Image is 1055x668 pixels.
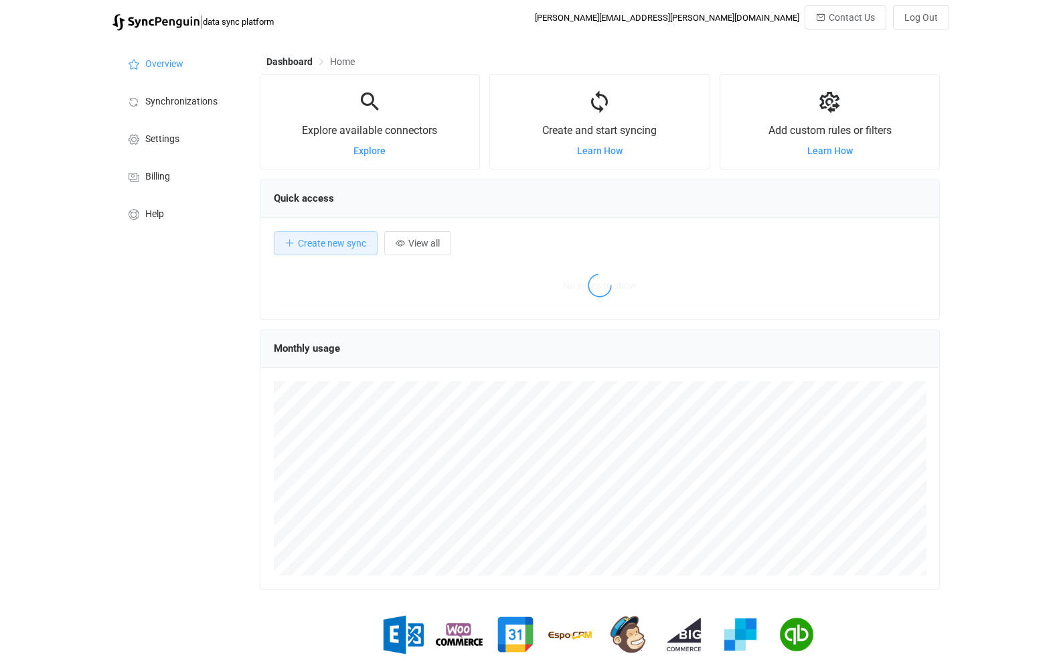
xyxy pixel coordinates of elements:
button: View all [384,231,451,255]
a: Help [112,194,246,232]
span: Billing [145,172,170,182]
img: exchange.png [380,611,426,658]
span: Dashboard [266,56,313,67]
span: Help [145,209,164,220]
div: [PERSON_NAME][EMAIL_ADDRESS][PERSON_NAME][DOMAIN_NAME] [535,13,799,23]
span: Add custom rules or filters [768,124,892,137]
button: Log Out [893,5,949,29]
img: sendgrid.png [717,611,764,658]
span: Create and start syncing [542,124,657,137]
span: data sync platform [203,17,274,27]
span: Contact Us [829,12,875,23]
img: woo-commerce.png [436,611,483,658]
span: Create new sync [298,238,366,249]
a: Synchronizations [112,82,246,119]
span: Log Out [904,12,938,23]
a: Billing [112,157,246,194]
span: Overview [145,59,183,70]
a: Settings [112,119,246,157]
a: |data sync platform [112,12,274,31]
img: quickbooks.png [773,611,820,658]
img: syncpenguin.svg [112,14,199,31]
img: google.png [492,611,539,658]
span: Explore available connectors [302,124,437,137]
div: Breadcrumb [266,57,355,66]
img: mailchimp.png [604,611,651,658]
img: big-commerce.png [661,611,708,658]
a: Overview [112,44,246,82]
span: Home [330,56,355,67]
span: Synchronizations [145,96,218,107]
span: Monthly usage [274,342,340,354]
span: | [199,12,203,31]
span: Settings [145,134,179,145]
button: Create new sync [274,231,378,255]
img: espo-crm.png [548,611,595,658]
a: Explore [353,145,386,156]
a: Learn How [807,145,853,156]
span: View all [408,238,440,249]
a: Learn How [577,145,623,156]
span: Quick access [274,192,334,204]
button: Contact Us [805,5,886,29]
